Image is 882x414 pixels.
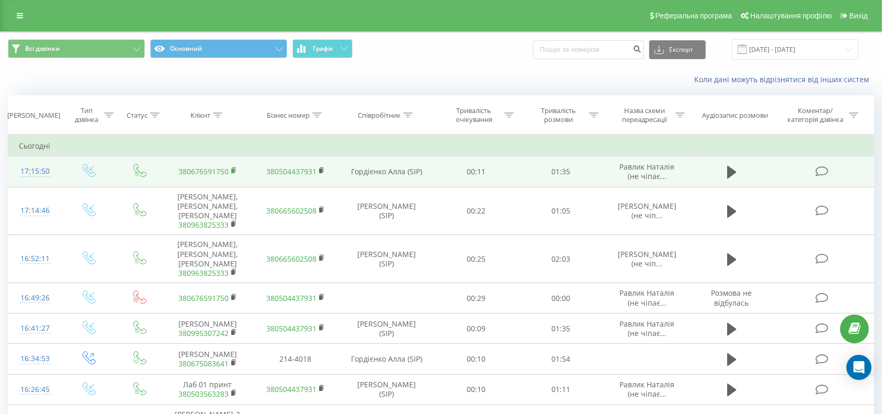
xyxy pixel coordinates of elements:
[434,235,519,283] td: 00:25
[619,379,674,399] span: Равлик Наталія (не чіпає...
[434,374,519,405] td: 00:10
[266,206,316,216] a: 380665602508
[340,374,434,405] td: [PERSON_NAME] (SIP)
[164,374,252,405] td: Лаб 01 принт
[190,111,210,120] div: Клієнт
[518,283,603,314] td: 00:00
[178,328,229,338] a: 380995307242
[446,106,502,124] div: Тривалість очікування
[164,235,252,283] td: [PERSON_NAME], [PERSON_NAME], [PERSON_NAME]
[434,344,519,374] td: 00:10
[518,314,603,344] td: 01:35
[266,323,316,333] a: 380504437931
[164,344,252,374] td: [PERSON_NAME]
[127,111,148,120] div: Статус
[178,359,229,368] a: 380675083641
[655,12,732,20] span: Реферальна програма
[434,314,519,344] td: 00:09
[785,106,846,124] div: Коментар/категорія дзвінка
[266,254,316,264] a: 380665602508
[19,288,52,308] div: 16:49:26
[266,293,316,303] a: 380504437931
[8,136,874,156] td: Сьогодні
[618,201,676,220] span: [PERSON_NAME] (не чіп...
[7,111,60,120] div: [PERSON_NAME]
[649,40,706,59] button: Експорт
[518,344,603,374] td: 01:54
[19,349,52,369] div: 16:34:53
[711,288,752,307] span: Розмова не відбулась
[518,235,603,283] td: 02:03
[619,319,674,338] span: Равлик Наталія (не чіпає...
[19,379,52,400] div: 16:26:45
[19,200,52,221] div: 17:14:46
[178,293,229,303] a: 380676591750
[266,166,316,176] a: 380504437931
[518,156,603,187] td: 01:35
[358,111,401,120] div: Співробітник
[846,355,872,380] div: Open Intercom Messenger
[252,344,340,374] td: 214-4018
[618,249,676,268] span: [PERSON_NAME] (не чіп...
[164,187,252,235] td: [PERSON_NAME], [PERSON_NAME], [PERSON_NAME]
[340,235,434,283] td: [PERSON_NAME] (SIP)
[25,44,60,53] span: Всі дзвінки
[19,249,52,269] div: 16:52:11
[617,106,673,124] div: Назва схеми переадресації
[340,156,434,187] td: Гордієнко Алла (SIP)
[850,12,868,20] span: Вихід
[266,384,316,394] a: 380504437931
[150,39,287,58] button: Основний
[533,40,644,59] input: Пошук за номером
[434,156,519,187] td: 00:11
[750,12,832,20] span: Налаштування профілю
[340,344,434,374] td: Гордієнко Алла (SIP)
[434,283,519,314] td: 00:29
[434,187,519,235] td: 00:22
[340,187,434,235] td: [PERSON_NAME] (SIP)
[340,314,434,344] td: [PERSON_NAME] (SIP)
[619,288,674,307] span: Равлик Наталія (не чіпає...
[164,314,252,344] td: [PERSON_NAME]
[530,106,586,124] div: Тривалість розмови
[72,106,101,124] div: Тип дзвінка
[619,162,674,181] span: Равлик Наталія (не чіпає...
[19,318,52,339] div: 16:41:27
[292,39,353,58] button: Графік
[518,187,603,235] td: 01:05
[694,74,874,84] a: Коли дані можуть відрізнятися вiд інших систем
[8,39,145,58] button: Всі дзвінки
[267,111,310,120] div: Бізнес номер
[178,166,229,176] a: 380676591750
[702,111,768,120] div: Аудіозапис розмови
[178,220,229,230] a: 380963825333
[178,389,229,399] a: 380503563283
[313,45,333,52] span: Графік
[178,268,229,278] a: 380963825333
[19,161,52,182] div: 17:15:50
[518,374,603,405] td: 01:11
